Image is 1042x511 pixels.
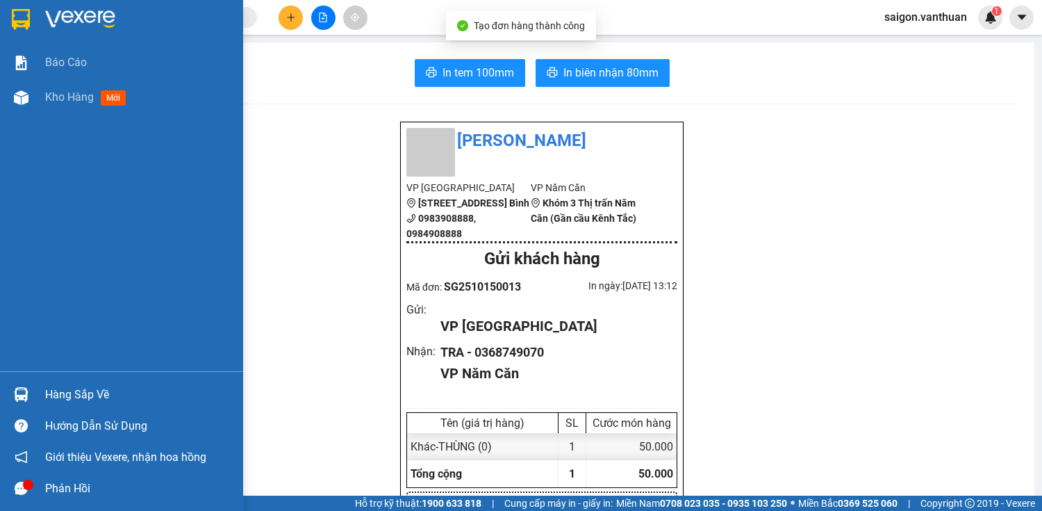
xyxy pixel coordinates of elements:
[406,180,531,195] li: VP [GEOGRAPHIC_DATA]
[406,343,440,360] div: Nhận :
[12,12,154,43] div: [GEOGRAPHIC_DATA]
[162,76,181,91] span: CC :
[12,9,30,30] img: logo-vxr
[45,416,233,437] div: Hướng dẫn sử dụng
[164,12,276,29] div: Cà Mau
[418,197,529,209] b: [STREET_ADDRESS] Bình
[992,6,1002,16] sup: 1
[318,13,328,22] span: file-add
[798,496,898,511] span: Miền Bắc
[547,67,558,80] span: printer
[406,128,677,154] li: [PERSON_NAME]
[14,56,28,70] img: solution-icon
[406,278,542,295] div: Mã đơn:
[12,12,33,26] span: Gửi:
[1009,6,1034,30] button: caret-down
[444,280,521,293] span: SG2510150013
[559,433,586,460] div: 1
[443,64,514,81] span: In tem 100mm
[164,13,197,28] span: Nhận:
[15,419,28,432] span: question-circle
[406,246,677,273] div: Gửi khách hàng
[411,467,462,480] span: Tổng cộng
[492,496,494,511] span: |
[411,416,554,430] div: Tên (giá trị hàng)
[791,501,795,506] span: ⚪️
[355,496,481,511] span: Hỗ trợ kỹ thuật:
[616,496,787,511] span: Miền Nam
[14,90,28,105] img: warehouse-icon
[343,6,367,30] button: aim
[965,498,975,508] span: copyright
[873,8,978,26] span: saigon.vanthuan
[406,213,476,239] b: 0983908888, 0984908888
[406,213,416,223] span: phone
[994,6,999,16] span: 1
[164,29,276,45] div: [PERSON_NAME]
[531,180,655,195] li: VP Năm Căn
[586,433,677,460] div: 50.000
[562,416,582,430] div: SL
[147,99,166,119] span: SL
[474,20,585,31] span: Tạo đơn hàng thành công
[286,13,296,22] span: plus
[311,6,336,30] button: file-add
[15,482,28,495] span: message
[908,496,910,511] span: |
[45,448,206,466] span: Giới thiệu Vexere, nhận hoa hồng
[504,496,613,511] span: Cung cấp máy in - giấy in:
[101,90,126,106] span: mới
[350,13,360,22] span: aim
[1016,11,1028,24] span: caret-down
[12,101,276,118] div: Tên hàng: THÙNG ( : 1 )
[14,387,28,402] img: warehouse-icon
[984,11,997,24] img: icon-new-feature
[162,73,278,92] div: 80.000
[164,45,276,65] div: 0989282800
[563,64,659,81] span: In biên nhận 80mm
[406,301,440,318] div: Gửi :
[660,498,787,509] strong: 0708 023 035 - 0935 103 250
[45,54,87,71] span: Báo cáo
[638,467,673,480] span: 50.000
[422,498,481,509] strong: 1900 633 818
[45,478,233,499] div: Phản hồi
[45,384,233,405] div: Hàng sắp về
[531,198,540,208] span: environment
[279,6,303,30] button: plus
[531,197,636,224] b: Khóm 3 Thị trấn Năm Căn (Gần cầu Kênh Tắc)
[15,451,28,464] span: notification
[457,20,468,31] span: check-circle
[45,90,94,104] span: Kho hàng
[411,440,492,453] span: Khác - THÙNG (0)
[426,67,437,80] span: printer
[542,278,677,293] div: In ngày: [DATE] 13:12
[406,198,416,208] span: environment
[440,343,666,362] div: TRA - 0368749070
[415,59,525,87] button: printerIn tem 100mm
[440,363,666,384] div: VP Năm Căn
[536,59,670,87] button: printerIn biên nhận 80mm
[590,416,673,430] div: Cước món hàng
[440,316,666,337] div: VP [GEOGRAPHIC_DATA]
[838,498,898,509] strong: 0369 525 060
[569,467,575,480] span: 1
